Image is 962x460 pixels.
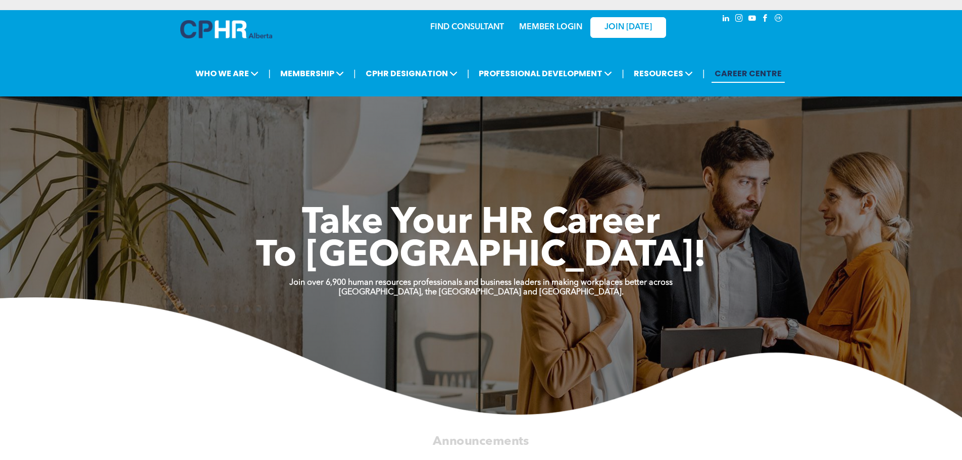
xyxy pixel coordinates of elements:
li: | [622,63,624,84]
strong: Join over 6,900 human resources professionals and business leaders in making workplaces better ac... [289,279,673,287]
img: A blue and white logo for cp alberta [180,20,272,38]
span: Announcements [433,435,529,447]
li: | [353,63,356,84]
a: linkedin [721,13,732,26]
span: PROFESSIONAL DEVELOPMENT [476,64,615,83]
a: FIND CONSULTANT [430,23,504,31]
strong: [GEOGRAPHIC_DATA], the [GEOGRAPHIC_DATA] and [GEOGRAPHIC_DATA]. [339,288,624,296]
span: CPHR DESIGNATION [363,64,461,83]
a: facebook [760,13,771,26]
a: JOIN [DATE] [590,17,666,38]
span: MEMBERSHIP [277,64,347,83]
a: Social network [773,13,784,26]
span: RESOURCES [631,64,696,83]
li: | [702,63,705,84]
a: CAREER CENTRE [712,64,785,83]
span: WHO WE ARE [192,64,262,83]
a: MEMBER LOGIN [519,23,582,31]
span: JOIN [DATE] [604,23,652,32]
span: To [GEOGRAPHIC_DATA]! [256,238,706,275]
span: Take Your HR Career [302,206,660,242]
li: | [268,63,271,84]
a: youtube [747,13,758,26]
a: instagram [734,13,745,26]
li: | [467,63,470,84]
